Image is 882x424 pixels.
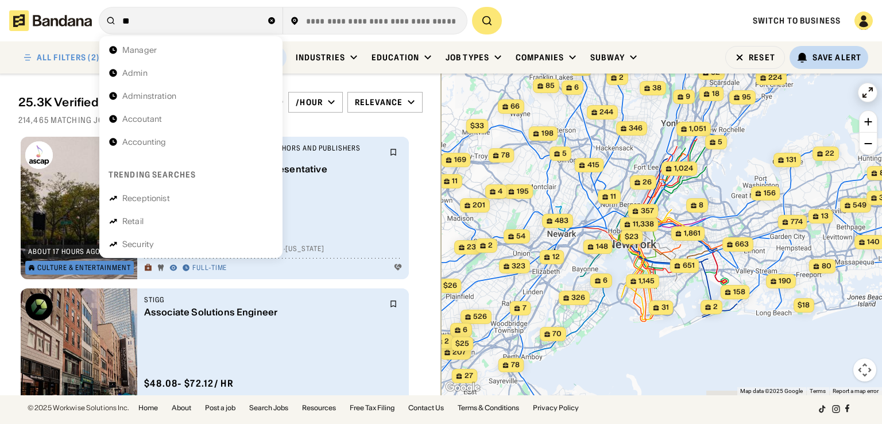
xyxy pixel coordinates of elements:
span: 26 [643,178,652,187]
span: 1,024 [674,164,693,174]
span: 148 [596,242,608,252]
span: 22 [825,149,834,159]
div: ALL FILTERS (2) [37,53,99,61]
a: Post a job [205,404,235,411]
span: 526 [473,312,487,322]
span: 80 [822,261,831,271]
span: 2 [488,241,493,250]
div: Accoutant [122,115,162,123]
span: 195 [517,187,529,196]
span: 663 [735,240,749,249]
div: Admin [122,69,148,77]
span: 549 [853,201,866,210]
span: 70 [552,329,562,339]
div: grid [18,132,423,395]
span: 12 [552,252,560,262]
div: Subway [590,52,625,63]
span: 4 [498,187,502,196]
img: Bandana logotype [9,10,92,31]
span: Map data ©2025 Google [740,388,803,394]
span: 1,861 [684,229,701,238]
span: 7 [523,303,527,313]
span: 38 [652,83,661,93]
span: 198 [541,129,554,138]
span: 13 [821,211,829,221]
img: Stigg logo [25,293,53,321]
div: /hour [296,97,323,107]
span: 131 [786,155,796,165]
a: Terms & Conditions [458,404,519,411]
div: Reset [749,53,775,61]
span: 169 [454,155,466,165]
span: 8 [699,201,703,210]
img: American Society of Composers, Authors and Publishers (ASCAP) logo [25,141,53,169]
span: 140 [867,237,880,247]
div: about 17 hours ago [28,248,100,255]
span: 201 [473,201,485,210]
span: $26 [443,281,457,290]
span: 207 [452,348,466,357]
div: Full-time [192,264,227,273]
span: 224 [768,73,782,83]
a: Terms (opens in new tab) [810,388,826,394]
a: Search Jobs [249,404,288,411]
div: Adminstration [122,92,176,100]
span: 357 [641,206,654,216]
div: 25.3K Verified Jobs [18,95,263,109]
div: Culture & Entertainment [37,264,131,271]
span: 18 [712,89,719,99]
span: 9 [686,92,690,102]
div: 214,465 matching jobs on [DOMAIN_NAME] [18,115,423,125]
span: 78 [501,151,510,160]
div: Industries [296,52,345,63]
a: Home [138,404,158,411]
span: 27 [465,371,473,381]
div: Stigg [144,295,382,304]
a: Contact Us [408,404,444,411]
span: 483 [555,216,568,226]
a: Switch to Business [753,16,841,26]
div: Security [122,240,154,248]
div: Associate Solutions Engineer [144,307,382,318]
span: 244 [599,107,613,117]
div: Trending searches [109,169,196,180]
span: 651 [683,261,695,271]
div: $ 48.08 - $72.12 / hr [144,377,234,390]
span: $23 [625,232,639,241]
span: 6 [463,325,467,335]
span: 78 [511,360,520,370]
div: Retail [122,217,144,225]
a: Free Tax Filing [350,404,394,411]
span: 54 [516,232,525,241]
div: Save Alert [813,52,861,63]
div: Job Types [446,52,489,63]
span: 156 [764,188,776,198]
span: 415 [587,160,599,170]
span: 158 [733,287,745,297]
div: Companies [516,52,564,63]
span: 66 [510,102,520,111]
span: 6 [603,276,608,286]
div: © 2025 Workwise Solutions Inc. [28,404,129,411]
span: 11 [610,192,616,202]
span: 2 [444,337,449,346]
span: 2 [713,302,718,312]
span: $33 [470,121,484,130]
div: Receptionist [122,194,170,202]
span: 11 [452,176,458,186]
span: 190 [779,276,791,286]
div: Accounting [122,138,166,146]
a: Open this area in Google Maps (opens a new window) [444,380,482,395]
a: Privacy Policy [533,404,579,411]
div: Education [372,52,419,63]
span: 31 [661,303,669,313]
span: 5 [562,149,567,159]
span: 5 [718,137,722,147]
a: Resources [302,404,336,411]
span: 6 [574,83,579,92]
span: $25 [455,339,469,348]
button: Map camera controls [853,359,876,381]
a: Report a map error [833,388,879,394]
span: 346 [629,124,643,133]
